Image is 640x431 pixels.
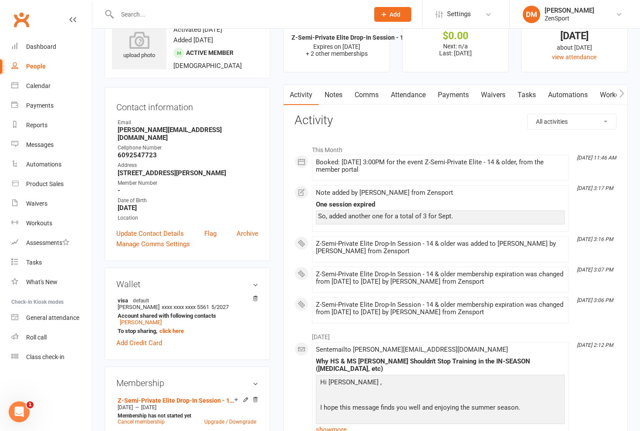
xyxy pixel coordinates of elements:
a: Archive [237,228,258,239]
div: People [26,63,46,70]
h3: Wallet [116,279,258,289]
h3: Contact information [116,99,258,112]
a: Automations [11,155,92,174]
div: General attendance [26,314,79,321]
a: Tasks [511,85,542,105]
div: about [DATE] [529,43,620,52]
div: Roll call [26,334,47,341]
div: Workouts [26,220,52,227]
div: ZenSport [545,14,594,22]
a: Payments [432,85,475,105]
div: Payments [26,102,54,109]
i: [DATE] 3:07 PM [577,267,613,273]
p: I hope this message finds you well and enjoying the summer season. [318,402,562,415]
p: Hi [PERSON_NAME] , [318,377,562,390]
a: Workouts [594,85,635,105]
a: Attendance [385,85,432,105]
div: What's New [26,278,58,285]
button: Add [374,7,411,22]
div: So, added another one for a total of 3 for Sept. [318,213,562,220]
a: General attendance kiosk mode [11,308,92,328]
iframe: Intercom live chat [9,401,30,422]
div: Cellphone Number [118,144,258,152]
strong: [DATE] [118,204,258,212]
a: Automations [542,85,594,105]
a: Waivers [11,194,92,214]
div: upload photo [112,31,166,60]
span: 1 [27,401,34,408]
strong: Membership has not started yet [118,413,191,419]
a: Waivers [475,85,511,105]
div: $0.00 [410,31,501,41]
li: This Month [295,141,616,155]
span: Active member [186,49,234,56]
div: Messages [26,141,54,148]
a: What's New [11,272,92,292]
input: Search... [115,8,363,20]
time: Added [DATE] [173,36,213,44]
a: Messages [11,135,92,155]
div: Automations [26,161,61,168]
div: Waivers [26,200,47,207]
a: Workouts [11,214,92,233]
div: Z-Semi-Private Elite Drop-In Session - 14 & older membership expiration was changed from [DATE] t... [316,271,565,285]
a: Upgrade / Downgrade [204,419,256,425]
h3: Membership [116,378,258,388]
span: [DATE] [118,404,133,411]
a: Calendar [11,76,92,96]
div: Tasks [26,259,42,266]
div: Note added by [PERSON_NAME] from Zensport [316,189,565,197]
div: Booked: [DATE] 3:00PM for the event Z-Semi-Private Elite - 14 & older, from the member portal [316,159,565,173]
div: Member Number [118,179,258,187]
a: Tasks [11,253,92,272]
span: Add [389,11,400,18]
strong: [STREET_ADDRESS][PERSON_NAME] [118,169,258,177]
a: Notes [318,85,349,105]
i: [DATE] 2:12 PM [577,342,613,348]
a: Update Contact Details [116,228,184,239]
a: Dashboard [11,37,92,57]
a: [PERSON_NAME] [120,319,162,326]
i: [DATE] 3:16 PM [577,236,613,242]
i: [DATE] 3:06 PM [577,297,613,303]
div: [PERSON_NAME] [545,7,594,14]
span: [DEMOGRAPHIC_DATA] [173,62,242,70]
div: Email [118,119,258,127]
a: People [11,57,92,76]
div: — [115,404,258,411]
div: Assessments [26,239,69,246]
span: 5/2027 [211,304,229,310]
a: view attendance [552,54,596,61]
div: Address [118,161,258,170]
a: Manage Comms Settings [116,239,190,249]
time: Activated [DATE] [173,26,222,34]
div: Calendar [26,82,51,89]
a: click here [159,328,184,334]
li: [DATE] [295,328,616,342]
strong: Account shared with following contacts [118,312,254,319]
a: Cancel membership [118,419,165,425]
div: Why HS & MS [PERSON_NAME] Shouldn't Stop Training in the IN-SEASON ([MEDICAL_DATA], etc) [316,358,565,373]
a: Activity [284,85,318,105]
div: Dashboard [26,43,56,50]
a: Add Credit Card [116,338,162,348]
div: Location [118,214,258,222]
a: Roll call [11,328,92,347]
a: Class kiosk mode [11,347,92,367]
div: One session expired [316,201,565,208]
span: Settings [447,4,471,24]
span: + 2 other memberships [306,50,368,57]
div: Reports [26,122,47,129]
li: [PERSON_NAME] [116,295,258,336]
div: Date of Birth [118,197,258,205]
p: Next: n/a Last: [DATE] [410,43,501,57]
a: Flag [204,228,217,239]
strong: Z-Semi-Private Elite Drop-In Session - 14 ... [291,34,413,41]
div: [DATE] [529,31,620,41]
div: Z-Semi-Private Elite Drop-In Session - 14 & older membership expiration was changed from [DATE] t... [316,301,565,316]
div: Z-Semi-Private Elite Drop-In Session - 14 & older was added to [PERSON_NAME] by [PERSON_NAME] fro... [316,240,565,255]
i: [DATE] 3:17 PM [577,185,613,191]
a: Z-Semi-Private Elite Drop-In Session - 14 & older [118,397,234,404]
i: [DATE] 11:46 AM [577,155,616,161]
span: xxxx xxxx xxxx 5561 [162,304,209,310]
